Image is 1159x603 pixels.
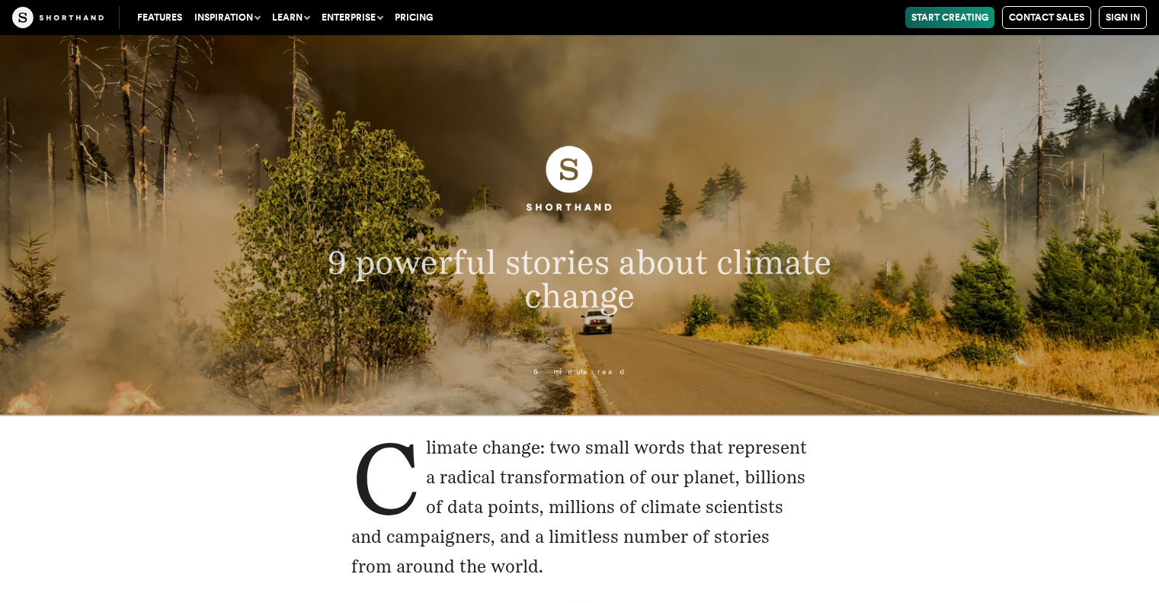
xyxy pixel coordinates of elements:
a: Features [131,7,188,28]
a: Contact Sales [1002,6,1091,29]
img: The Craft [12,7,104,28]
p: 6 minute read [277,367,882,376]
p: Climate change: two small words that represent a radical transformation of our planet, billions o... [351,433,808,582]
button: Enterprise [315,7,389,28]
button: Learn [266,7,315,28]
button: Inspiration [188,7,266,28]
a: Pricing [389,7,439,28]
span: 9 powerful stories about climate change [328,242,832,315]
a: Start Creating [905,7,994,28]
a: Sign in [1099,6,1147,29]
